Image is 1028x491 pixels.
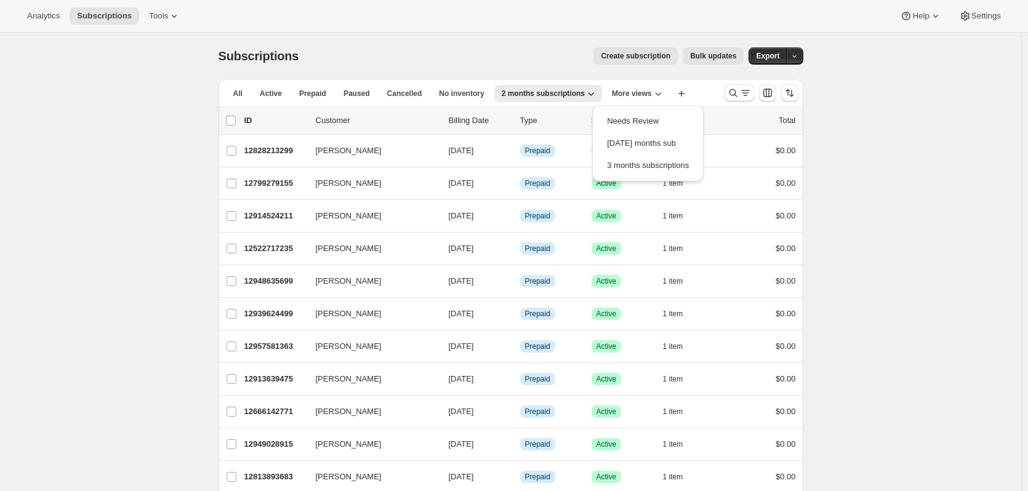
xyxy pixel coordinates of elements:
p: Billing Date [449,114,510,127]
p: 12813893683 [244,471,306,483]
button: Analytics [20,7,67,25]
span: Prepaid [525,244,550,253]
span: [PERSON_NAME] [316,373,382,385]
p: ID [244,114,306,127]
span: 1 item [663,341,683,351]
button: More views [604,85,669,102]
button: 1 item [663,370,697,388]
span: Subscriptions [219,49,299,63]
span: Active [596,309,617,319]
p: 12799279155 [244,177,306,190]
p: 12949028915 [244,438,306,450]
button: Subscriptions [70,7,139,25]
button: 1 item [663,436,697,453]
span: Active [596,374,617,384]
span: Export [756,51,779,61]
span: [PERSON_NAME] [316,275,382,287]
span: More views [612,89,652,98]
span: Prepaid [299,89,326,98]
button: [PERSON_NAME] [308,402,432,421]
span: Paused [343,89,370,98]
button: 1 item [663,403,697,420]
button: Search and filter results [725,84,754,102]
span: [PERSON_NAME] [316,308,382,320]
span: Active [596,439,617,449]
span: Prepaid [525,276,550,286]
button: [PERSON_NAME] [308,174,432,193]
p: Customer [316,114,439,127]
span: [PERSON_NAME] [316,210,382,222]
span: [DATE] [449,341,474,351]
span: $0.00 [776,407,796,416]
span: Cancelled [387,89,422,98]
span: 1 item [663,276,683,286]
button: Export [749,47,787,65]
span: [DATE] [449,407,474,416]
button: 1 item [663,468,697,485]
span: $0.00 [776,178,796,188]
span: Prepaid [525,211,550,221]
span: 1 item [663,472,683,482]
p: Total [779,114,795,127]
button: Help [893,7,949,25]
span: $0.00 [776,211,796,220]
div: IDCustomerBilling DateTypeStatusItemsTotal [244,114,796,127]
span: Prepaid [525,146,550,156]
div: 12948635699[PERSON_NAME][DATE]InfoPrepaidSuccessActive1 item$0.00 [244,273,796,290]
span: [PERSON_NAME] [316,405,382,418]
span: Tools [149,11,168,21]
span: Active [596,244,617,253]
div: 12939624499[PERSON_NAME][DATE]InfoPrepaidSuccessActive1 item$0.00 [244,305,796,322]
button: 1 item [663,240,697,257]
span: [DATE] [449,178,474,188]
p: 12914524211 [244,210,306,222]
span: Prepaid [525,309,550,319]
button: Tools [142,7,188,25]
span: Prepaid [525,341,550,351]
div: 12799279155[PERSON_NAME][DATE]InfoPrepaidSuccessActive1 item$0.00 [244,175,796,192]
span: [DATE] [449,276,474,285]
button: Bulk updates [683,47,744,65]
div: Type [520,114,582,127]
button: Customize table column order and visibility [759,84,776,102]
button: Sort the results [781,84,798,102]
span: Prepaid [525,439,550,449]
span: Subscriptions [77,11,132,21]
button: [PERSON_NAME] [308,337,432,356]
span: 1 item [663,244,683,253]
span: $0.00 [776,244,796,253]
span: $0.00 [776,341,796,351]
div: 12957581363[PERSON_NAME][DATE]InfoPrepaidSuccessActive1 item$0.00 [244,338,796,355]
button: [PERSON_NAME] [308,239,432,258]
div: 12666142771[PERSON_NAME][DATE]InfoPrepaidSuccessActive1 item$0.00 [244,403,796,420]
span: Prepaid [525,178,550,188]
div: 12949028915[PERSON_NAME][DATE]InfoPrepaidSuccessActive1 item$0.00 [244,436,796,453]
span: Active [260,89,282,98]
span: Prepaid [525,374,550,384]
span: [DATE] [449,472,474,481]
span: [PERSON_NAME] [316,242,382,255]
span: Create subscription [601,51,670,61]
span: Prepaid [525,472,550,482]
div: 12913639475[PERSON_NAME][DATE]InfoPrepaidSuccessActive1 item$0.00 [244,370,796,388]
span: No inventory [439,89,484,98]
span: $0.00 [776,439,796,449]
span: 1 item [663,407,683,417]
span: 1 item [663,439,683,449]
span: [DATE] [449,309,474,318]
button: Create new view [672,85,691,102]
span: [DATE] [449,374,474,383]
p: 12522717235 [244,242,306,255]
button: [PERSON_NAME] [308,271,432,291]
span: $0.00 [776,276,796,285]
span: [PERSON_NAME] [316,340,382,353]
button: [PERSON_NAME] [308,434,432,454]
span: [DATE] [449,244,474,253]
span: [DATE] [449,439,474,449]
span: Prepaid [525,407,550,417]
button: [PERSON_NAME] [308,467,432,487]
span: Active [596,472,617,482]
span: [DATE] [449,146,474,155]
p: 12939624499 [244,308,306,320]
div: 12828213299[PERSON_NAME][DATE]InfoPrepaidSuccessActive1 item$0.00 [244,142,796,159]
